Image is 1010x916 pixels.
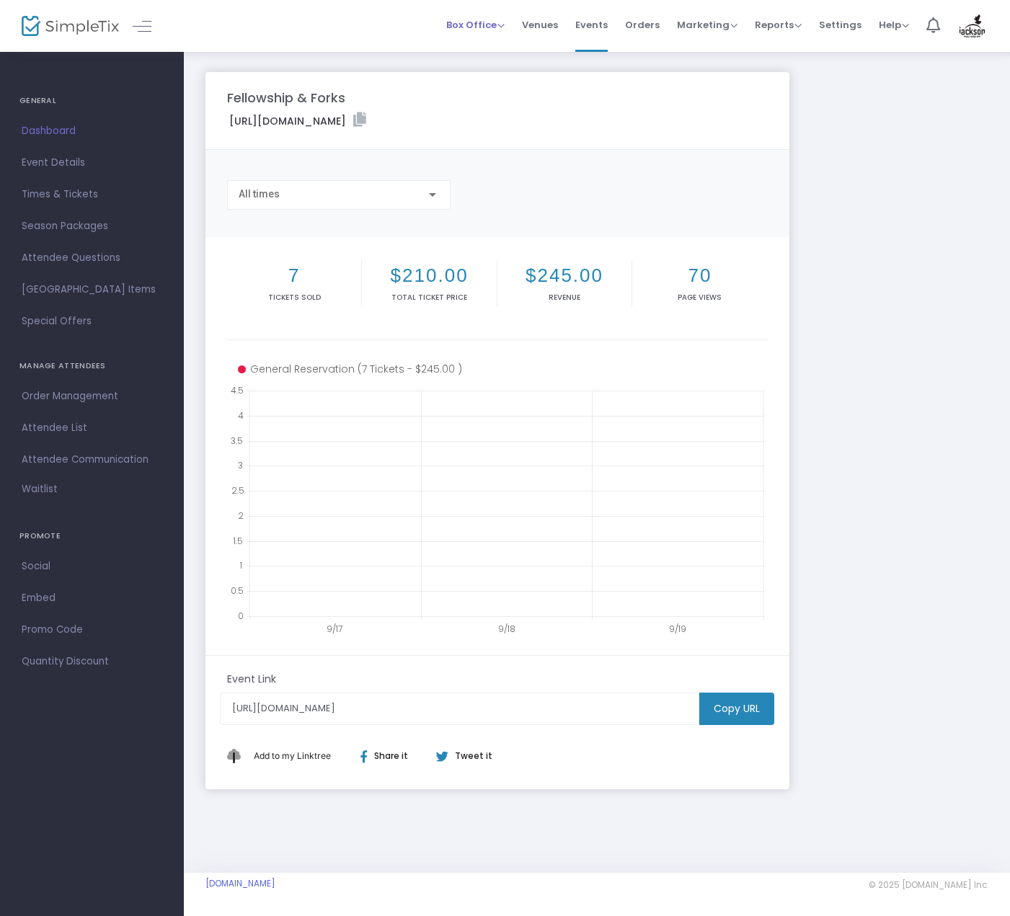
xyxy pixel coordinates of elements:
text: 2.5 [231,484,244,497]
text: 3.5 [231,434,243,446]
text: 9/19 [669,623,686,635]
p: Revenue [500,292,629,303]
span: Event Details [22,154,162,172]
span: Events [575,6,608,43]
text: 1 [239,559,242,572]
span: Reports [755,18,802,32]
text: 3 [238,459,243,471]
span: Times & Tickets [22,185,162,204]
span: Help [879,18,909,32]
span: Dashboard [22,122,162,141]
span: Box Office [446,18,505,32]
span: Marketing [677,18,737,32]
span: Season Packages [22,217,162,236]
h2: $210.00 [365,264,493,287]
h4: MANAGE ATTENDEES [19,352,164,381]
text: 2 [238,509,244,521]
text: 0 [238,610,244,622]
span: Social [22,557,162,576]
img: linktree [227,749,250,762]
m-button: Copy URL [699,693,774,725]
span: © 2025 [DOMAIN_NAME] Inc. [869,879,988,891]
p: Tickets sold [230,292,358,303]
label: [URL][DOMAIN_NAME] [229,112,366,129]
text: 9/18 [498,623,515,635]
text: 1.5 [233,534,243,546]
span: Orders [625,6,660,43]
p: Total Ticket Price [365,292,493,303]
text: 4.5 [231,384,244,396]
span: Venues [522,6,558,43]
h2: $245.00 [500,264,629,287]
text: 9/17 [327,623,342,635]
m-panel-title: Fellowship & Forks [227,88,345,107]
text: 0.5 [231,584,244,597]
span: Quantity Discount [22,652,162,671]
h2: 7 [230,264,358,287]
span: Add to my Linktree [254,750,331,761]
a: [DOMAIN_NAME] [205,878,275,889]
m-panel-subtitle: Event Link [227,672,276,687]
span: Attendee Questions [22,249,162,267]
span: Order Management [22,387,162,406]
span: Special Offers [22,312,162,331]
button: Add This to My Linktree [250,739,335,773]
span: All times [239,188,280,200]
span: Attendee List [22,419,162,437]
text: 4 [238,409,244,421]
p: Page Views [635,292,764,303]
span: Waitlist [22,482,58,497]
h4: GENERAL [19,86,164,115]
span: [GEOGRAPHIC_DATA] Items [22,280,162,299]
div: Share it [346,750,435,762]
span: Settings [819,6,861,43]
h4: PROMOTE [19,522,164,551]
h2: 70 [635,264,764,287]
span: Embed [22,589,162,608]
span: Promo Code [22,621,162,639]
div: Tweet it [422,750,500,762]
span: Attendee Communication [22,450,162,469]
